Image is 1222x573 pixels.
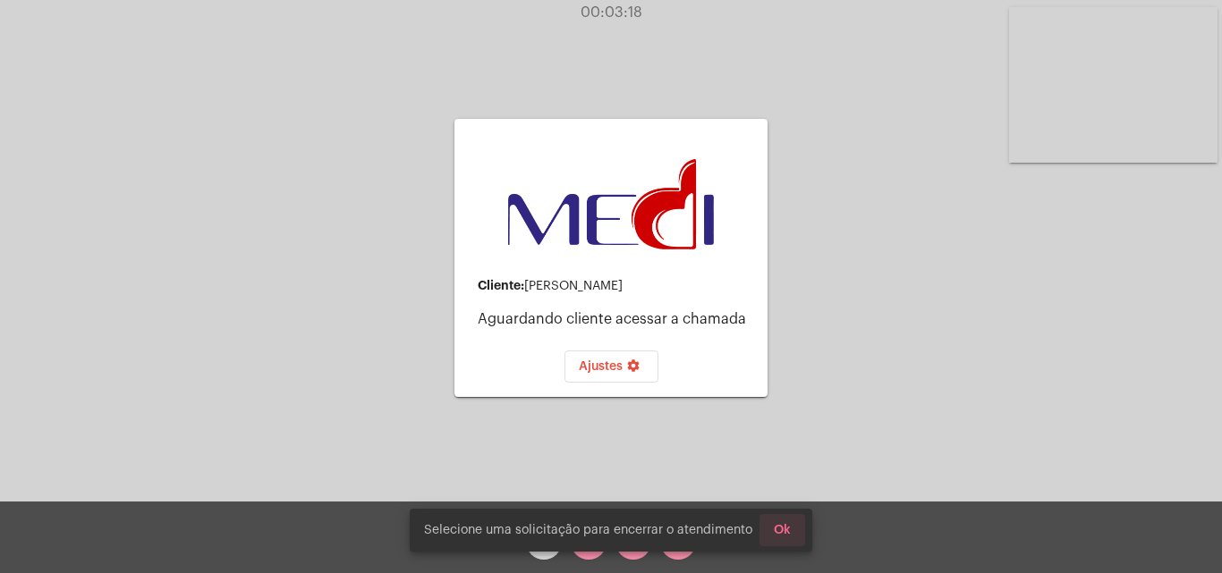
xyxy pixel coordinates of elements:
div: [PERSON_NAME] [478,279,753,293]
strong: Cliente: [478,279,524,291]
button: Ajustes [564,350,658,383]
button: Ok [760,514,805,546]
span: Selecione uma solicitação para encerrar o atendimento [424,521,752,539]
p: Aguardando cliente acessar a chamada [478,311,753,327]
span: Ajustes [579,360,644,373]
mat-icon: settings [623,358,644,380]
span: Ok [774,524,791,536]
img: d3a1b5fa-500b-b90f-5a1c-719c20e9830b.png [508,159,714,250]
span: 00:03:18 [581,5,642,20]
